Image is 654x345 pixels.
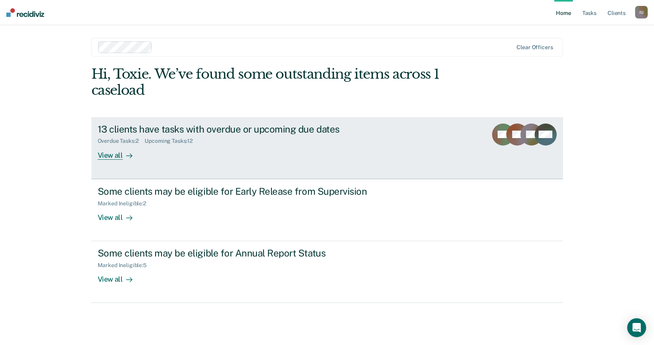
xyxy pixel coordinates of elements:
[98,124,374,135] div: 13 clients have tasks with overdue or upcoming due dates
[91,179,563,241] a: Some clients may be eligible for Early Release from SupervisionMarked Ineligible:2View all
[6,8,44,17] img: Recidiviz
[517,44,553,51] div: Clear officers
[98,144,142,160] div: View all
[98,269,142,284] div: View all
[635,6,648,18] button: IU
[98,200,152,207] div: Marked Ineligible : 2
[98,207,142,222] div: View all
[627,318,646,337] div: Open Intercom Messenger
[98,186,374,197] div: Some clients may be eligible for Early Release from Supervision
[145,138,199,144] div: Upcoming Tasks : 12
[98,138,145,144] div: Overdue Tasks : 2
[98,262,153,269] div: Marked Ineligible : 5
[635,6,648,18] div: I U
[91,66,469,98] div: Hi, Toxie. We’ve found some outstanding items across 1 caseload
[91,117,563,179] a: 13 clients have tasks with overdue or upcoming due datesOverdue Tasks:2Upcoming Tasks:12View all
[91,241,563,303] a: Some clients may be eligible for Annual Report StatusMarked Ineligible:5View all
[98,247,374,259] div: Some clients may be eligible for Annual Report Status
